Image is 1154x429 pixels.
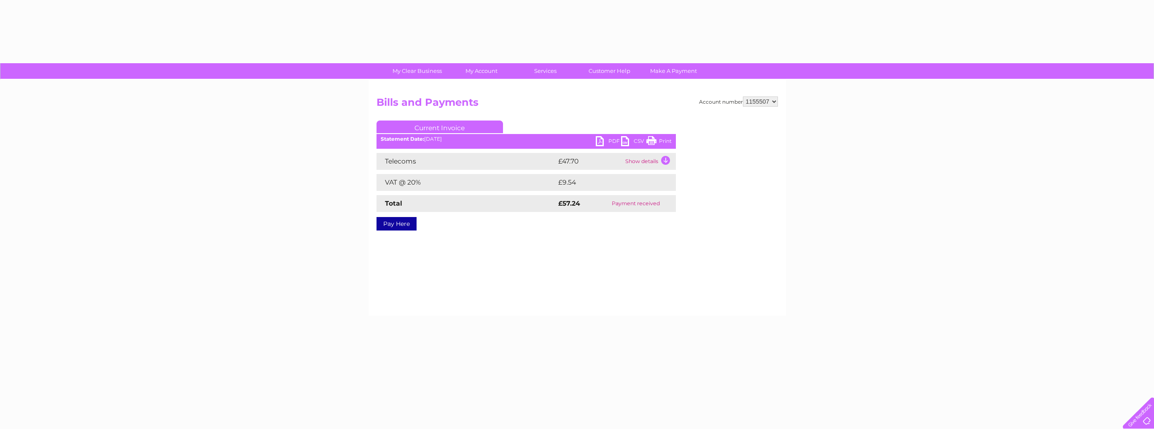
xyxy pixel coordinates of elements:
[621,136,646,148] a: CSV
[511,63,580,79] a: Services
[596,195,675,212] td: Payment received
[377,97,778,113] h2: Bills and Payments
[385,199,402,207] strong: Total
[639,63,708,79] a: Make A Payment
[596,136,621,148] a: PDF
[699,97,778,107] div: Account number
[623,153,676,170] td: Show details
[646,136,672,148] a: Print
[447,63,516,79] a: My Account
[558,199,580,207] strong: £57.24
[377,174,556,191] td: VAT @ 20%
[575,63,644,79] a: Customer Help
[382,63,452,79] a: My Clear Business
[377,153,556,170] td: Telecoms
[377,121,503,133] a: Current Invoice
[377,136,676,142] div: [DATE]
[556,153,623,170] td: £47.70
[381,136,424,142] b: Statement Date:
[556,174,656,191] td: £9.54
[377,217,417,231] a: Pay Here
